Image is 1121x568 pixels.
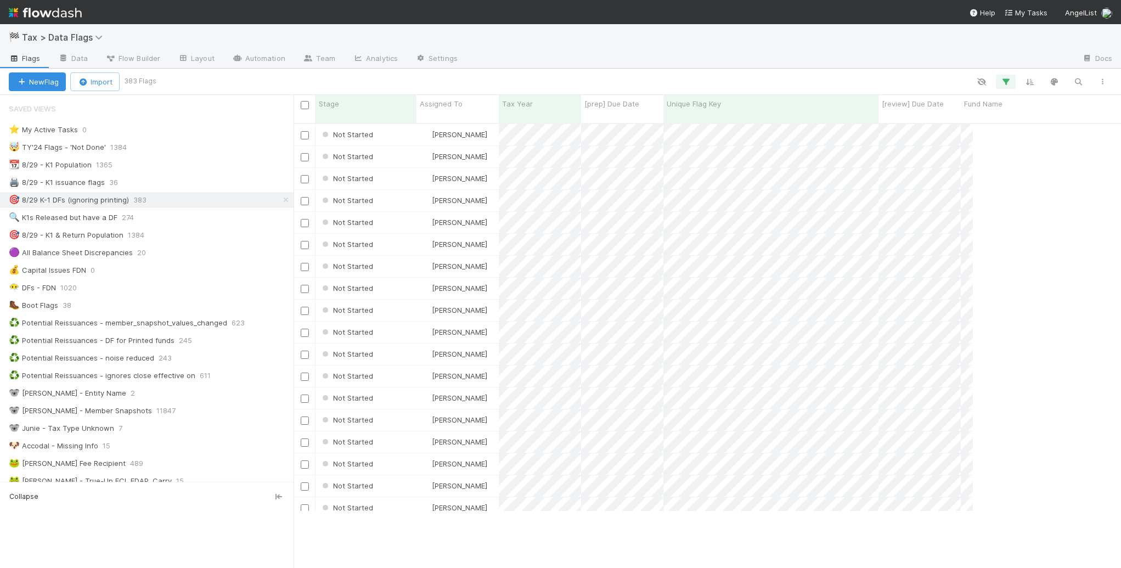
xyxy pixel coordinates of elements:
[9,386,126,400] div: [PERSON_NAME] - Entity Name
[320,415,373,424] span: Not Started
[9,140,106,154] div: TY'24 Flags - 'Not Done'
[301,101,309,109] input: Toggle All Rows Selected
[301,395,309,403] input: Toggle Row Selected
[301,460,309,469] input: Toggle Row Selected
[421,436,487,447] div: [PERSON_NAME]
[432,393,487,402] span: [PERSON_NAME]
[320,372,373,380] span: Not Started
[9,193,129,207] div: 8/29 K-1 DFs (ignoring printing)
[124,76,156,86] small: 383 Flags
[421,372,430,380] img: avatar_711f55b7-5a46-40da-996f-bc93b6b86381.png
[969,7,995,18] div: Help
[421,437,430,446] img: avatar_d45d11ee-0024-4901-936f-9df0a9cc3b4e.png
[432,503,487,512] span: [PERSON_NAME]
[9,123,78,137] div: My Active Tasks
[9,439,98,453] div: Accodal - Missing Info
[421,130,430,139] img: avatar_711f55b7-5a46-40da-996f-bc93b6b86381.png
[301,241,309,249] input: Toggle Row Selected
[49,50,97,68] a: Data
[320,350,373,358] span: Not Started
[301,153,309,161] input: Toggle Row Selected
[421,152,430,161] img: avatar_711f55b7-5a46-40da-996f-bc93b6b86381.png
[320,218,373,227] span: Not Started
[9,283,20,292] span: 😶‍🌫️
[301,285,309,293] input: Toggle Row Selected
[9,423,20,432] span: 🐨
[432,240,487,249] span: [PERSON_NAME]
[320,173,373,184] div: Not Started
[9,421,114,435] div: Junie - Tax Type Unknown
[22,32,108,43] span: Tax > Data Flags
[9,125,20,134] span: ⭐
[9,370,20,380] span: ♻️
[421,415,430,424] img: avatar_711f55b7-5a46-40da-996f-bc93b6b86381.png
[320,327,373,338] div: Not Started
[421,305,487,316] div: [PERSON_NAME]
[432,262,487,271] span: [PERSON_NAME]
[91,263,106,277] span: 0
[421,217,487,228] div: [PERSON_NAME]
[432,372,487,380] span: [PERSON_NAME]
[421,240,430,249] img: avatar_711f55b7-5a46-40da-996f-bc93b6b86381.png
[320,261,373,272] div: Not Started
[9,246,133,260] div: All Balance Sheet Discrepancies
[1065,8,1097,17] span: AngelList
[9,230,20,239] span: 🎯
[128,228,155,242] span: 1384
[964,98,1002,109] span: Fund Name
[432,152,487,161] span: [PERSON_NAME]
[320,480,373,491] div: Not Started
[60,281,88,295] span: 1020
[9,72,66,91] button: NewFlag
[320,130,373,139] span: Not Started
[70,72,120,91] button: Import
[9,177,20,187] span: 🖨️
[421,327,487,338] div: [PERSON_NAME]
[407,50,466,68] a: Settings
[200,369,222,383] span: 611
[667,98,721,109] span: Unique Flag Key
[223,50,294,68] a: Automation
[320,305,373,316] div: Not Started
[421,284,430,293] img: avatar_711f55b7-5a46-40da-996f-bc93b6b86381.png
[432,481,487,490] span: [PERSON_NAME]
[103,439,121,453] span: 15
[9,316,227,330] div: Potential Reissuances - member_snapshot_values_changed
[421,348,487,359] div: [PERSON_NAME]
[421,328,430,336] img: avatar_711f55b7-5a46-40da-996f-bc93b6b86381.png
[1004,8,1047,17] span: My Tasks
[9,160,20,169] span: 📆
[9,334,174,347] div: Potential Reissuances - DF for Printed funds
[320,502,373,513] div: Not Started
[97,50,169,68] a: Flow Builder
[9,351,154,365] div: Potential Reissuances - noise reduced
[882,98,944,109] span: [review] Due Date
[421,195,487,206] div: [PERSON_NAME]
[9,404,152,418] div: [PERSON_NAME] - Member Snapshots
[421,306,430,314] img: avatar_711f55b7-5a46-40da-996f-bc93b6b86381.png
[1004,7,1047,18] a: My Tasks
[421,151,487,162] div: [PERSON_NAME]
[9,212,20,222] span: 🔍
[9,248,20,257] span: 🟣
[176,474,195,488] span: 15
[301,197,309,205] input: Toggle Row Selected
[301,438,309,447] input: Toggle Row Selected
[131,386,146,400] span: 2
[320,195,373,206] div: Not Started
[9,211,117,224] div: K1s Released but have a DF
[9,474,172,488] div: [PERSON_NAME] - True-Up ECI, FDAP, Carry
[320,328,373,336] span: Not Started
[432,350,487,358] span: [PERSON_NAME]
[179,334,203,347] span: 245
[320,306,373,314] span: Not Started
[9,388,20,397] span: 🐨
[432,459,487,468] span: [PERSON_NAME]
[320,152,373,161] span: Not Started
[63,299,82,312] span: 38
[119,421,133,435] span: 7
[502,98,533,109] span: Tax Year
[421,283,487,294] div: [PERSON_NAME]
[9,318,20,327] span: ♻️
[9,441,20,450] span: 🐶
